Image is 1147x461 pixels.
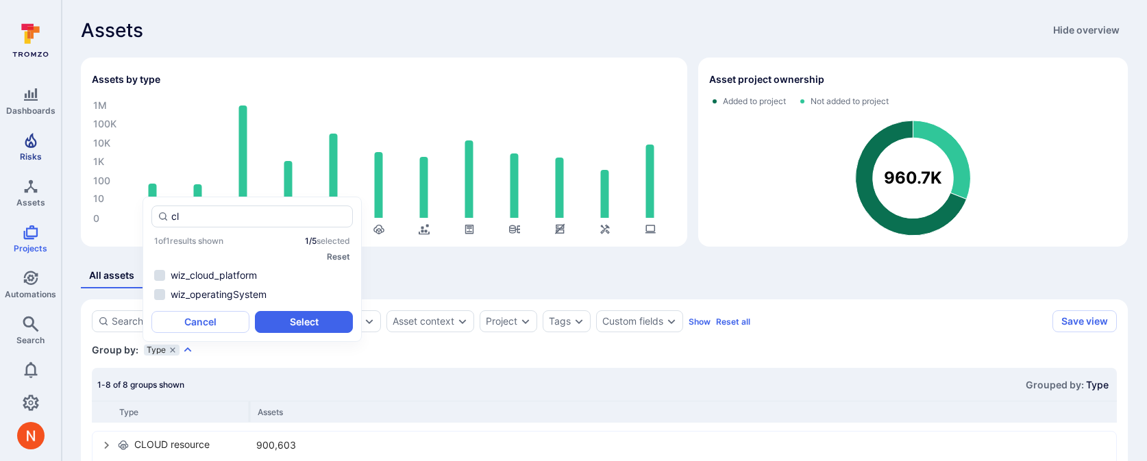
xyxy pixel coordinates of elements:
text: 1K [93,155,104,167]
button: Expand dropdown [666,316,677,327]
input: Search parameter [171,210,347,223]
span: Grouped by: [1026,379,1086,390]
button: Cancel [151,311,249,333]
text: 960.7K [884,169,942,188]
div: Assets overview [70,47,1128,247]
text: 1M [93,99,107,111]
div: Neeren Patki [17,422,45,449]
span: Type [147,346,166,354]
span: Added to project [723,96,786,107]
li: wiz_cloud_platform [151,267,353,284]
span: Search [16,335,45,345]
li: wiz_operatingSystem [151,286,353,303]
button: Tags [549,316,571,327]
span: Assets [16,197,45,208]
button: Expand dropdown [182,345,193,356]
span: 1 / 5 [305,236,317,246]
button: Select [255,311,353,333]
div: Type [119,407,249,417]
button: Reset [327,251,350,262]
text: 100 [93,175,110,186]
p: 1 of 1 results shown [154,236,223,246]
div: Assets [258,407,326,417]
span: Automations [5,289,56,299]
button: Custom fields [602,316,663,327]
p: selected [305,236,350,246]
text: 0 [93,212,99,224]
div: autocomplete options [151,205,353,333]
span: 1-8 of 8 groups shown [97,379,184,390]
span: Dashboards [6,105,56,116]
button: Show [689,316,711,327]
button: Expand dropdown [520,316,531,327]
img: ACg8ocIprwjrgDQnDsNSk9Ghn5p5-B8DpAKWoJ5Gi9syOE4K59tr4Q=s96-c [17,422,45,449]
div: assets tabs [81,263,1128,288]
text: 100K [93,118,116,129]
input: Search asset [112,314,230,328]
div: 900,603 [256,438,325,452]
button: Save view [1052,310,1117,332]
h2: Assets by type [92,73,160,86]
button: Asset context [393,316,454,327]
h2: Asset project ownership [709,73,824,86]
span: Risks [20,151,42,162]
button: Hide overview [1045,19,1128,41]
span: Type [1086,379,1109,390]
button: Expand dropdown [573,316,584,327]
button: Project [486,316,517,327]
div: grouping parameters [144,345,193,356]
button: Reset all [716,316,750,327]
div: Type [144,345,180,356]
button: Expand dropdown [457,316,468,327]
span: Assets [81,19,143,41]
span: Not added to project [811,96,889,107]
button: Expand dropdown [364,316,375,327]
span: Projects [14,243,47,253]
div: All assets [89,269,134,282]
span: Group by: [92,343,138,357]
text: 10K [93,137,110,149]
span: CLOUD resource [134,438,210,451]
text: 10 [93,192,104,204]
